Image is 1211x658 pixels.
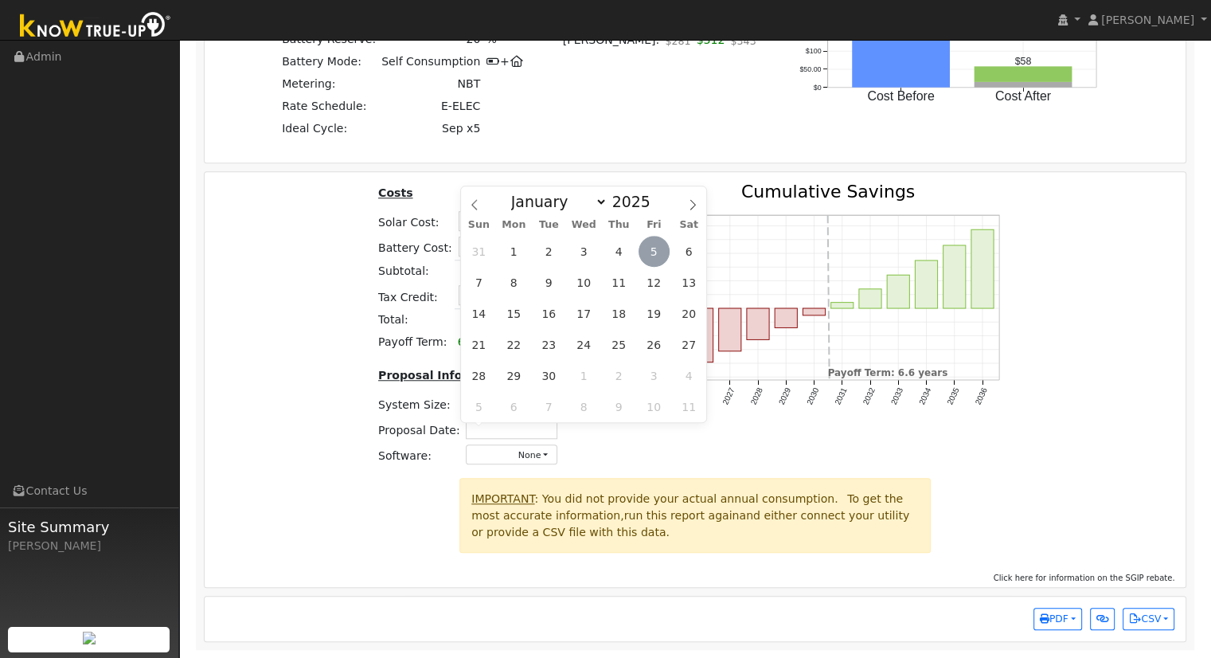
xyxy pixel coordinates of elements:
[624,509,740,522] span: run this report again
[466,445,557,464] button: None
[671,220,706,230] span: Sat
[607,193,665,210] input: Year
[83,632,96,644] img: retrieve
[693,29,728,61] td: $312
[804,386,820,405] text: 2030
[375,208,455,233] td: Solar Cost:
[814,83,822,91] text: $0
[803,308,825,315] rect: onclick=""
[498,329,529,360] span: September 22, 2025
[1040,613,1068,625] span: PDF
[533,298,564,329] span: September 16, 2025
[442,122,480,135] span: Sep x5
[455,331,509,354] td: years
[604,360,635,391] span: October 2, 2025
[455,308,509,331] td: $27,195
[718,308,740,351] rect: onclick=""
[776,386,792,405] text: 2029
[830,303,853,308] rect: onclick=""
[639,391,670,422] span: October 10, 2025
[975,82,1072,88] rect: onclick=""
[674,329,705,360] span: September 27, 2025
[674,236,705,267] span: September 6, 2025
[858,289,881,308] rect: onclick=""
[498,360,529,391] span: September 29, 2025
[975,66,1072,82] rect: onclick=""
[379,73,483,96] td: NBT
[463,298,494,329] span: September 14, 2025
[458,335,475,348] span: 6.6
[8,516,170,538] span: Site Summary
[674,391,705,422] span: October 11, 2025
[375,390,463,416] td: System Size:
[601,220,636,230] span: Thu
[375,441,463,467] td: Software:
[568,360,600,391] span: October 1, 2025
[375,308,455,331] td: Total:
[455,260,509,283] td: $38,850
[639,236,670,267] span: September 5, 2025
[463,391,494,422] span: October 5, 2025
[1090,608,1115,630] button: Generate Report Link
[463,360,494,391] span: September 28, 2025
[496,220,531,230] span: Mon
[916,386,932,405] text: 2034
[973,386,989,405] text: 2036
[604,267,635,298] span: September 11, 2025
[498,298,529,329] span: September 15, 2025
[533,329,564,360] span: September 23, 2025
[463,236,494,267] span: August 31, 2025
[568,391,600,422] span: October 8, 2025
[740,182,914,202] text: Cumulative Savings
[1033,608,1082,630] button: PDF
[674,298,705,329] span: September 20, 2025
[533,236,564,267] span: September 2, 2025
[971,229,993,308] rect: onclick=""
[995,89,1052,103] text: Cost After
[806,47,822,55] text: $100
[721,386,736,405] text: 2027
[833,386,849,405] text: 2031
[533,360,564,391] span: September 30, 2025
[639,298,670,329] span: September 19, 2025
[566,220,601,230] span: Wed
[378,186,413,199] u: Costs
[861,386,877,405] text: 2032
[639,360,670,391] span: October 3, 2025
[994,574,1175,582] span: Click here for information on the SGIP rebate.
[604,329,635,360] span: September 25, 2025
[568,236,600,267] span: September 3, 2025
[378,369,512,382] u: Proposal Information
[375,331,455,354] td: Payoff Term:
[1101,14,1194,26] span: [PERSON_NAME]
[915,260,937,308] rect: onclick=""
[8,538,170,554] div: [PERSON_NAME]
[279,96,379,118] td: Rate Schedule:
[639,329,670,360] span: September 26, 2025
[375,416,463,441] td: Proposal Date:
[375,233,455,260] td: Battery Cost:
[379,96,483,118] td: E-ELEC
[471,492,534,505] u: IMPORTANT
[375,260,455,283] td: Subtotal:
[674,360,705,391] span: October 4, 2025
[498,267,529,298] span: September 8, 2025
[639,267,670,298] span: September 12, 2025
[636,220,671,230] span: Fri
[568,298,600,329] span: September 17, 2025
[461,220,496,230] span: Sun
[463,267,494,298] span: September 7, 2025
[800,65,822,73] text: $50.00
[775,308,797,327] rect: onclick=""
[1015,56,1032,67] text: $58
[483,51,526,73] td: +
[604,236,635,267] span: September 4, 2025
[498,236,529,267] span: September 1, 2025
[827,367,947,378] text: Payoff Term: 6.6 years
[690,308,713,362] rect: onclick=""
[459,478,931,552] div: : You did not provide your actual annual consumption. To get the most accurate information, and e...
[945,386,961,405] text: 2035
[279,51,379,73] td: Battery Mode:
[674,267,705,298] span: September 13, 2025
[463,329,494,360] span: September 21, 2025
